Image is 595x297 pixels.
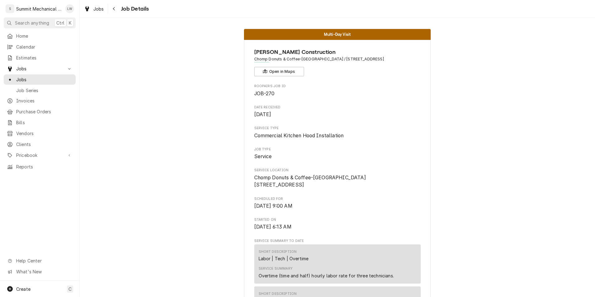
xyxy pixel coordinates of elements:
[254,126,421,139] div: Service Type
[254,224,292,230] span: [DATE] 6:13 AM
[65,4,74,13] div: LW
[4,150,76,160] a: Go to Pricebook
[254,90,421,97] span: Roopairs Job ID
[6,4,14,13] div: S
[254,67,304,76] button: Open in Maps
[16,268,72,275] span: What's New
[254,153,272,159] span: Service
[254,168,421,173] span: Service Location
[259,249,297,254] div: Short Description
[56,20,64,26] span: Ctrl
[254,133,344,139] span: Commercial Kitchen Hood Installation
[119,5,149,13] span: Job Details
[254,175,366,188] span: Chomp Donuts & Coffee-[GEOGRAPHIC_DATA] [STREET_ADDRESS]
[15,20,49,26] span: Search anything
[16,257,72,264] span: Help Center
[254,217,421,222] span: Started On
[244,29,431,40] div: Status
[4,31,76,41] a: Home
[254,126,421,131] span: Service Type
[16,141,73,148] span: Clients
[254,223,421,231] span: Started On
[16,97,73,104] span: Invoices
[16,6,62,12] div: Summit Mechanical Service LLC
[254,84,421,97] div: Roopairs Job ID
[254,202,421,210] span: Scheduled For
[4,256,76,266] a: Go to Help Center
[109,4,119,14] button: Navigate back
[254,147,421,152] span: Job Type
[16,54,73,61] span: Estimates
[254,132,421,139] span: Service Type
[16,286,30,292] span: Create
[82,4,106,14] a: Jobs
[4,106,76,117] a: Purchase Orders
[254,174,421,189] span: Service Location
[324,32,351,36] span: Multi-Day Visit
[4,42,76,52] a: Calendar
[254,48,421,76] div: Client Information
[4,117,76,128] a: Bills
[16,33,73,39] span: Home
[4,162,76,172] a: Reports
[4,74,76,85] a: Jobs
[4,96,76,106] a: Invoices
[254,84,421,89] span: Roopairs Job ID
[16,152,63,158] span: Pricebook
[254,153,421,160] span: Job Type
[16,163,73,170] span: Reports
[16,65,63,72] span: Jobs
[254,196,421,201] span: Scheduled For
[254,147,421,160] div: Job Type
[254,196,421,210] div: Scheduled For
[69,20,72,26] span: K
[16,108,73,115] span: Purchase Orders
[16,119,73,126] span: Bills
[16,87,73,94] span: Job Series
[4,64,76,74] a: Go to Jobs
[254,168,421,189] div: Service Location
[4,17,76,28] button: Search anythingCtrlK
[254,105,421,118] div: Date Received
[65,4,74,13] div: Landon Weeks's Avatar
[4,53,76,63] a: Estimates
[4,139,76,149] a: Clients
[4,266,76,277] a: Go to What's New
[16,130,73,137] span: Vendors
[16,76,73,83] span: Jobs
[254,111,271,117] span: [DATE]
[254,91,275,97] span: JOB-270
[254,203,293,209] span: [DATE] 9:00 AM
[16,44,73,50] span: Calendar
[259,272,394,279] div: Overtime (time and half) hourly labor rate for three technicians.
[254,48,421,56] span: Name
[254,111,421,118] span: Date Received
[259,255,309,262] div: Labor | Tech | Overtime
[254,238,421,243] span: Service Summary To Date
[254,217,421,231] div: Started On
[259,266,293,271] div: Service Summary
[254,105,421,110] span: Date Received
[68,286,72,292] span: C
[4,85,76,96] a: Job Series
[259,291,297,296] div: Short Description
[254,56,421,62] span: Address
[4,128,76,139] a: Vendors
[93,6,104,12] span: Jobs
